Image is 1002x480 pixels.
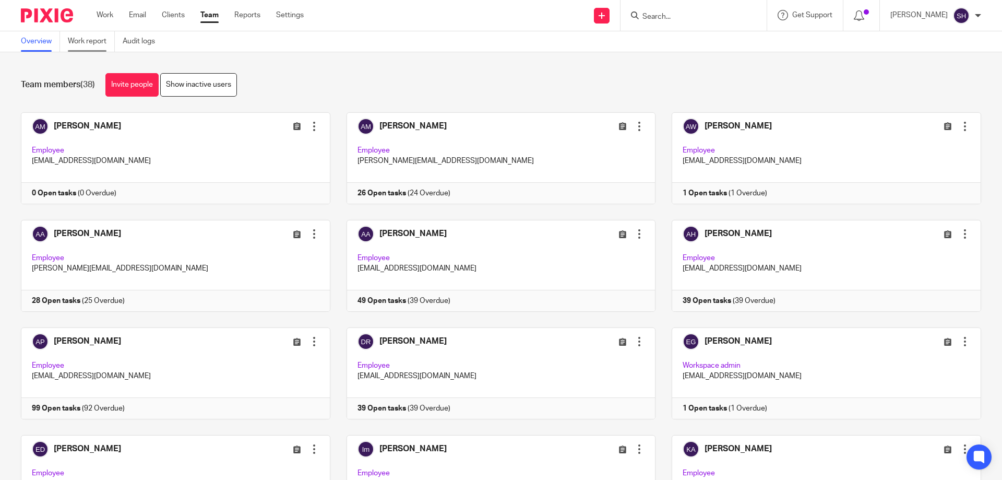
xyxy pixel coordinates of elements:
h1: Team members [21,79,95,90]
input: Search [641,13,735,22]
a: Work [97,10,113,20]
a: Invite people [105,73,159,97]
p: [PERSON_NAME] [890,10,948,20]
a: Settings [276,10,304,20]
span: (38) [80,80,95,89]
a: Email [129,10,146,20]
img: svg%3E [953,7,970,24]
a: Overview [21,31,60,52]
span: Get Support [792,11,832,19]
a: Show inactive users [160,73,237,97]
img: Pixie [21,8,73,22]
a: Work report [68,31,115,52]
a: Team [200,10,219,20]
a: Audit logs [123,31,163,52]
a: Reports [234,10,260,20]
a: Clients [162,10,185,20]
